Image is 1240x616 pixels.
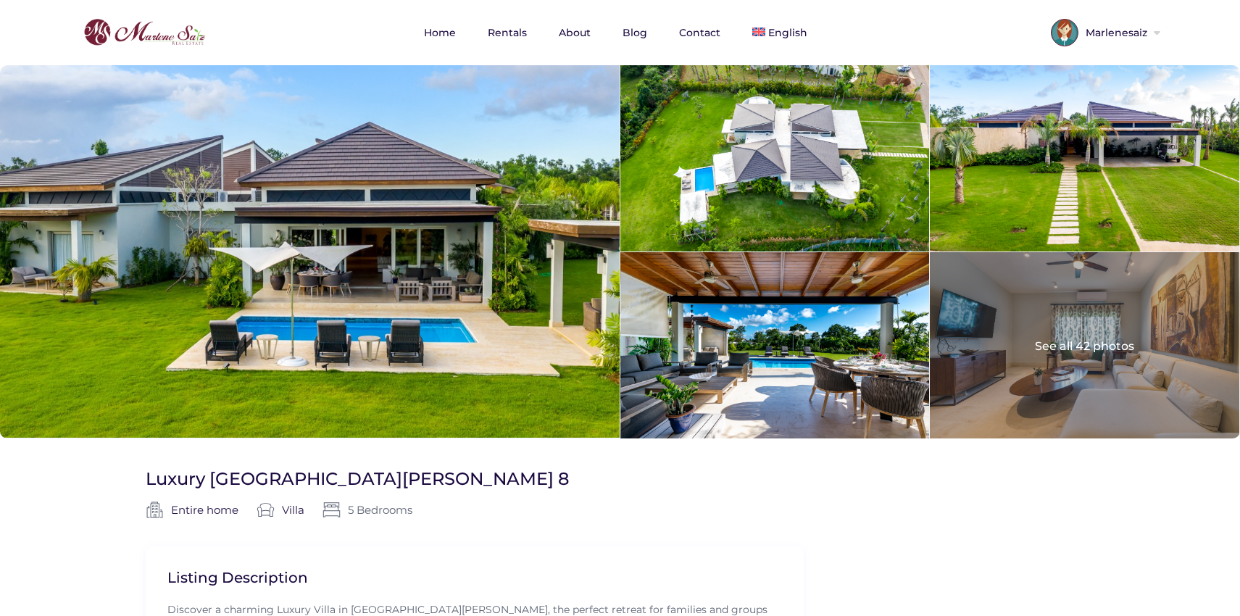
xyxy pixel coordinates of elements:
[282,502,304,518] a: Villa
[768,26,807,39] span: English
[167,568,782,587] h2: Listing Description
[1078,28,1151,38] span: Marlenesaiz
[80,15,209,50] img: logo
[323,501,412,519] span: 5 Bedrooms
[171,502,238,518] a: Entire home
[146,467,569,490] h1: Luxury [GEOGRAPHIC_DATA][PERSON_NAME] 8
